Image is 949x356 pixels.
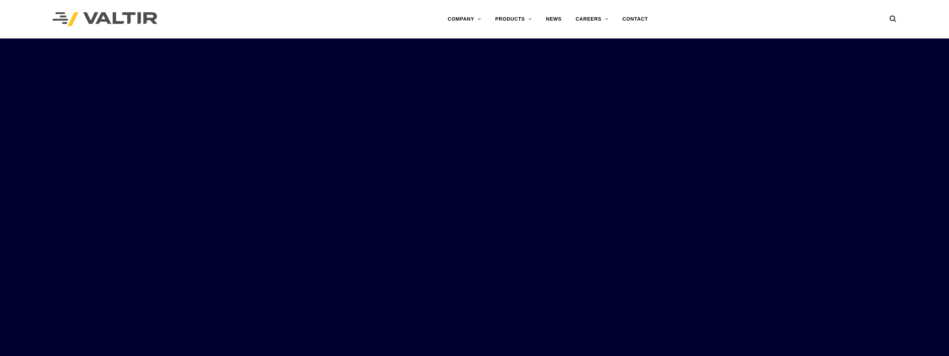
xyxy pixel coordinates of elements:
a: CONTACT [615,12,655,26]
img: Valtir [52,12,157,27]
a: NEWS [539,12,569,26]
a: CAREERS [569,12,615,26]
a: PRODUCTS [488,12,539,26]
a: COMPANY [441,12,488,26]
